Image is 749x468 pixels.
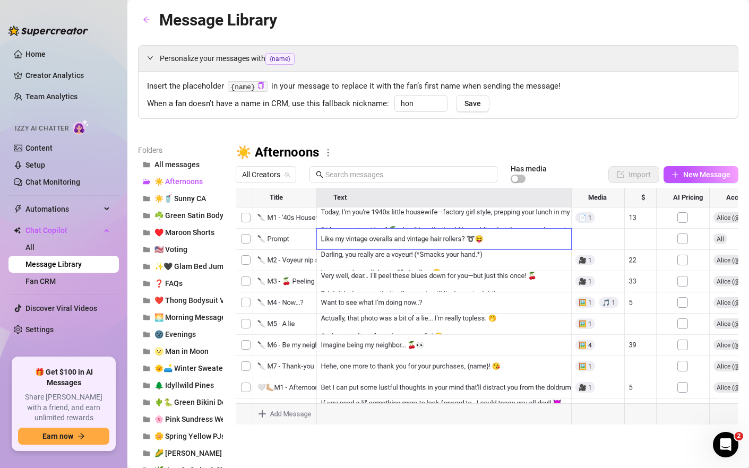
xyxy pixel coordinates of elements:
[143,297,150,304] span: folder
[143,415,150,423] span: folder
[154,262,228,271] span: ✨🖤 Glam Bed Jump
[257,82,264,90] button: Click to Copy
[138,377,223,394] button: 🌲 Idyllwild Pines
[25,325,54,334] a: Settings
[18,392,109,423] span: Share [PERSON_NAME] with a friend, and earn unlimited rewards
[143,398,150,406] span: folder
[160,53,729,65] span: Personalize your messages with
[143,246,150,253] span: folder
[138,343,223,360] button: 🌝 Man in Moon
[138,428,223,445] button: 🌼 Spring Yellow PJs
[25,201,101,218] span: Automations
[154,279,183,288] span: ❓ FAQs
[154,194,206,203] span: ☀️🥤 Sunny CA
[608,166,659,183] button: Import
[25,222,101,239] span: Chat Copilot
[138,173,223,190] button: ☀️ Afternoons
[42,432,73,440] span: Earn now
[138,292,223,309] button: ❤️ Thong Bodysuit Vid
[154,296,231,305] span: ❤️ Thong Bodysuit Vid
[138,326,223,343] button: 🌚 Evenings
[143,365,150,372] span: folder
[257,82,264,89] span: copy
[143,229,150,236] span: folder
[154,432,225,440] span: 🌼 Spring Yellow PJs
[18,367,109,388] span: 🎁 Get $100 in AI Messages
[154,415,246,423] span: 🌸 Pink Sundress Welcome
[143,16,150,23] span: arrow-left
[25,304,97,313] a: Discover Viral Videos
[316,171,323,178] span: search
[143,382,150,389] span: folder
[671,171,679,178] span: plus
[8,25,88,36] img: logo-BBDzfeDw.svg
[25,144,53,152] a: Content
[143,280,150,287] span: folder
[138,258,223,275] button: ✨🖤 Glam Bed Jump
[154,381,214,389] span: 🌲 Idyllwild Pines
[138,394,223,411] button: 🌵🐍 Green Bikini Desert Stagecoach
[143,432,150,440] span: folder
[14,205,22,213] span: thunderbolt
[18,428,109,445] button: Earn nowarrow-right
[464,99,481,108] span: Save
[154,364,256,372] span: 🌞🛋️ Winter Sweater Sunbask
[15,124,68,134] span: Izzy AI Chatter
[138,445,223,462] button: 🌽 [PERSON_NAME]
[147,55,153,61] span: expanded
[138,309,223,326] button: 🌅 Morning Messages
[154,313,229,322] span: 🌅 Morning Messages
[143,314,150,321] span: folder
[25,50,46,58] a: Home
[25,277,56,285] a: Fan CRM
[154,449,222,457] span: 🌽 [PERSON_NAME]
[236,144,319,161] h3: ☀️ Afternoons
[25,178,80,186] a: Chat Monitoring
[143,348,150,355] span: folder
[138,190,223,207] button: ☀️🥤 Sunny CA
[25,243,35,252] a: All
[242,167,290,183] span: All Creators
[139,46,738,71] div: Personalize your messages with{name}
[78,432,85,440] span: arrow-right
[138,411,223,428] button: 🌸 Pink Sundress Welcome
[14,227,21,234] img: Chat Copilot
[713,432,738,457] iframe: Intercom live chat
[154,160,200,169] span: All messages
[147,98,389,110] span: When a fan doesn’t have a name in CRM, use this fallback nickname:
[143,178,150,185] span: folder-open
[25,260,82,268] a: Message Library
[25,161,45,169] a: Setup
[325,169,491,180] input: Search messages
[159,7,277,32] article: Message Library
[138,275,223,292] button: ❓ FAQs
[154,245,187,254] span: 🇺🇸 Voting
[154,330,196,339] span: 🌚 Evenings
[323,148,333,158] span: more
[228,81,268,92] code: {name}
[154,211,260,220] span: ☘️ Green Satin Bodysuit Nudes
[284,171,290,178] span: team
[511,166,547,172] article: Has media
[154,177,203,186] span: ☀️ Afternoons
[265,53,295,65] span: {name}
[25,92,78,101] a: Team Analytics
[735,432,743,440] span: 2
[138,360,223,377] button: 🌞🛋️ Winter Sweater Sunbask
[664,166,738,183] button: New Message
[154,347,209,356] span: 🌝 Man in Moon
[143,212,150,219] span: folder
[143,263,150,270] span: folder
[154,398,281,406] span: 🌵🐍 Green Bikini Desert Stagecoach
[143,331,150,338] span: folder
[25,67,110,84] a: Creator Analytics
[138,156,223,173] button: All messages
[138,207,223,224] button: ☘️ Green Satin Bodysuit Nudes
[143,161,150,168] span: folder
[147,80,729,93] span: Insert the placeholder in your message to replace it with the fan’s first name when sending the m...
[143,449,150,457] span: folder
[138,241,223,258] button: 🇺🇸 Voting
[143,195,150,202] span: folder
[73,119,89,135] img: AI Chatter
[138,224,223,241] button: ♥️ Maroon Shorts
